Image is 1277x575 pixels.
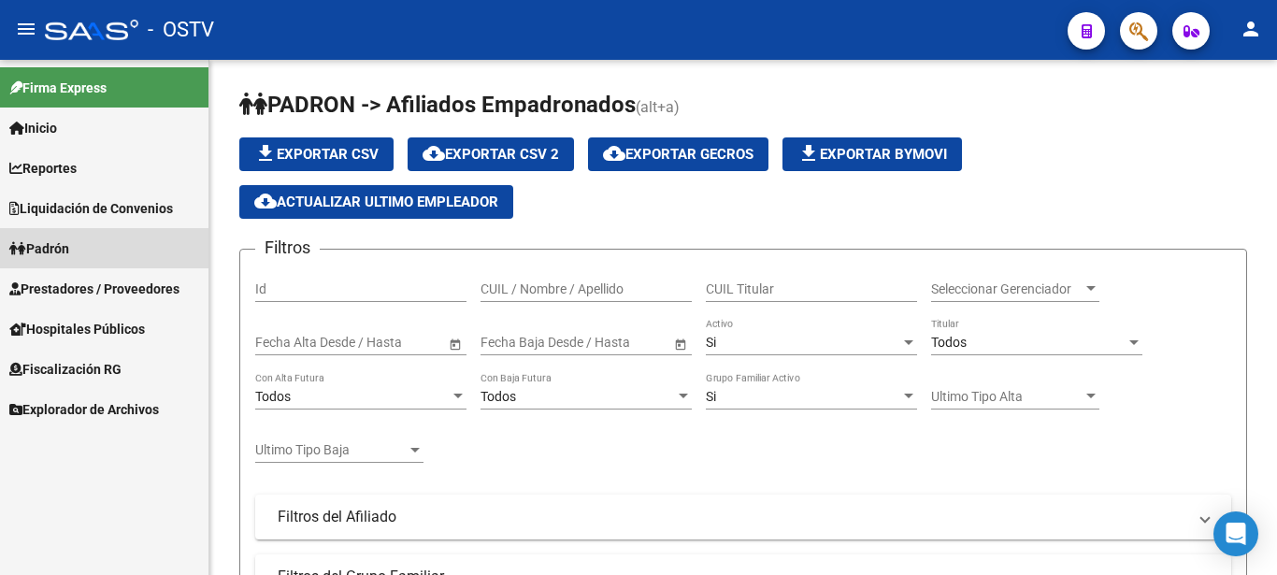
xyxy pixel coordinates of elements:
mat-icon: cloud_download [603,142,625,165]
span: Todos [481,389,516,404]
mat-icon: file_download [254,142,277,165]
span: Ultimo Tipo Baja [255,442,407,458]
mat-expansion-panel-header: Filtros del Afiliado [255,495,1231,539]
button: Exportar CSV 2 [408,137,574,171]
mat-icon: cloud_download [254,190,277,212]
span: Explorador de Archivos [9,399,159,420]
mat-icon: person [1240,18,1262,40]
span: Si [706,389,716,404]
span: PADRON -> Afiliados Empadronados [239,92,636,118]
button: Open calendar [670,334,690,353]
span: Si [706,335,716,350]
span: Actualizar ultimo Empleador [254,194,498,210]
input: Fecha fin [565,335,656,351]
span: Exportar CSV 2 [423,146,559,163]
button: Actualizar ultimo Empleador [239,185,513,219]
span: Prestadores / Proveedores [9,279,179,299]
span: (alt+a) [636,98,680,116]
span: Fiscalización RG [9,359,122,380]
button: Exportar GECROS [588,137,768,171]
span: Padrón [9,238,69,259]
mat-icon: cloud_download [423,142,445,165]
span: Exportar CSV [254,146,379,163]
span: - OSTV [148,9,214,50]
span: Exportar GECROS [603,146,753,163]
button: Open calendar [445,334,465,353]
h3: Filtros [255,235,320,261]
span: Firma Express [9,78,107,98]
button: Exportar Bymovi [782,137,962,171]
span: Seleccionar Gerenciador [931,281,1083,297]
span: Todos [255,389,291,404]
span: Inicio [9,118,57,138]
span: Exportar Bymovi [797,146,947,163]
button: Exportar CSV [239,137,394,171]
span: Liquidación de Convenios [9,198,173,219]
span: Hospitales Públicos [9,319,145,339]
span: Ultimo Tipo Alta [931,389,1083,405]
mat-icon: file_download [797,142,820,165]
input: Fecha inicio [481,335,549,351]
mat-panel-title: Filtros del Afiliado [278,507,1186,527]
span: Todos [931,335,967,350]
input: Fecha fin [339,335,431,351]
mat-icon: menu [15,18,37,40]
span: Reportes [9,158,77,179]
input: Fecha inicio [255,335,323,351]
div: Open Intercom Messenger [1213,511,1258,556]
